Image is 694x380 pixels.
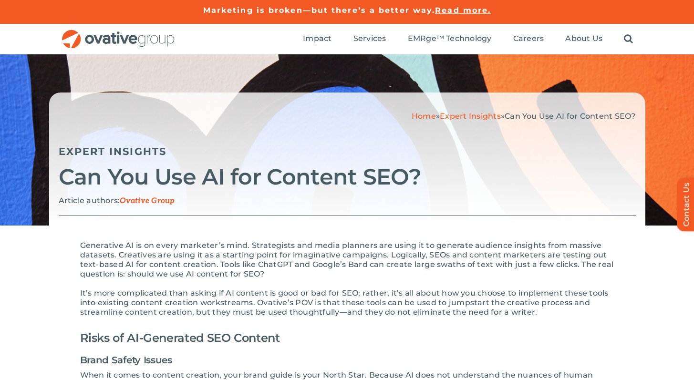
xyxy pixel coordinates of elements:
[505,112,635,121] span: Can You Use AI for Content SEO?
[353,34,386,43] span: Services
[624,34,633,44] a: Search
[303,34,331,44] a: Impact
[303,34,331,43] span: Impact
[80,288,614,317] p: It’s more complicated than asking if AI content is good or bad for SEO; rather, it’s all about ho...
[412,112,436,121] a: Home
[59,196,636,206] p: Article authors:
[565,34,602,44] a: About Us
[80,241,614,279] p: Generative AI is on every marketer’s mind. Strategists and media planners are using it to generat...
[80,349,614,370] h3: Brand Safety Issues
[59,145,167,157] a: Expert Insights
[408,34,492,44] a: EMRge™ Technology
[565,34,602,43] span: About Us
[513,34,544,43] span: Careers
[412,112,636,121] span: » »
[120,196,175,205] span: Ovative Group
[203,6,435,15] a: Marketing is broken—but there’s a better way.
[80,327,614,349] h2: Risks of AI-Generated SEO Content
[440,112,501,121] a: Expert Insights
[353,34,386,44] a: Services
[513,34,544,44] a: Careers
[303,24,633,54] nav: Menu
[59,165,636,189] h2: Can You Use AI for Content SEO?
[61,29,176,38] a: OG_Full_horizontal_RGB
[408,34,492,43] span: EMRge™ Technology
[435,6,491,15] a: Read more.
